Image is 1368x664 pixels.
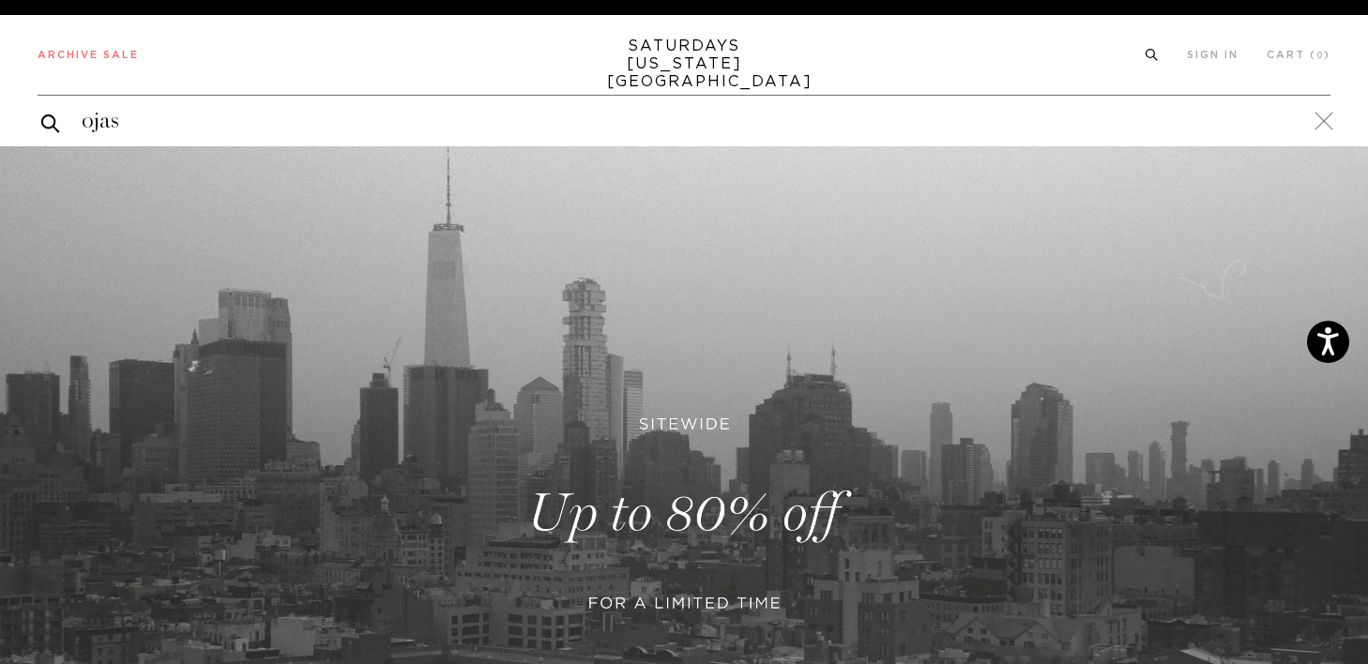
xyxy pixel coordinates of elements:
a: Sign In [1187,50,1239,60]
a: Cart (0) [1267,50,1330,60]
a: SATURDAYS[US_STATE][GEOGRAPHIC_DATA] [607,38,762,91]
a: Archive Sale [38,50,139,60]
small: 0 [1316,52,1324,60]
input: Search for... [38,106,1330,136]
